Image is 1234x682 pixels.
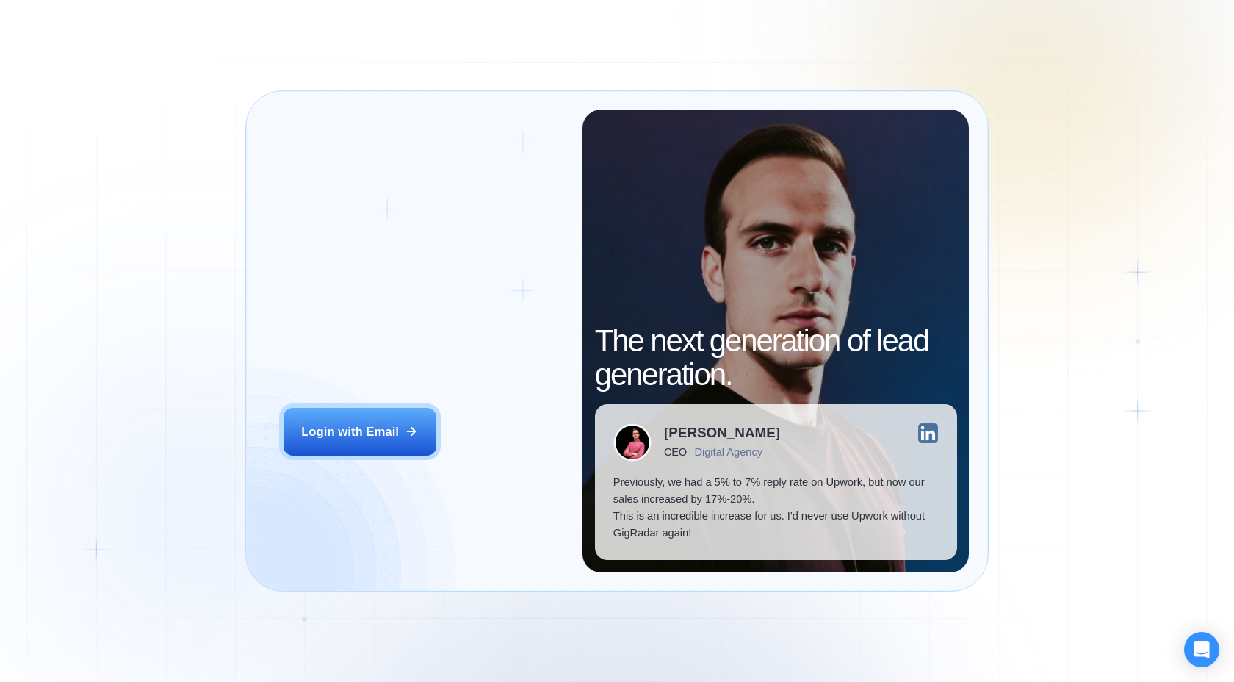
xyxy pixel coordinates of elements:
div: Open Intercom Messenger [1184,632,1219,667]
button: Login with Email [284,408,436,456]
span: Welcome to [284,281,435,357]
div: Login [313,233,336,245]
div: CEO [664,446,687,459]
div: Digital Agency [694,446,762,459]
p: Previously, we had a 5% to 7% reply rate on Upwork, but now our sales increased by 17%-20%. This ... [613,474,939,542]
h2: The next generation of lead generation. [595,324,957,392]
div: [PERSON_NAME] [664,426,780,440]
div: Login with Email [301,423,399,440]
